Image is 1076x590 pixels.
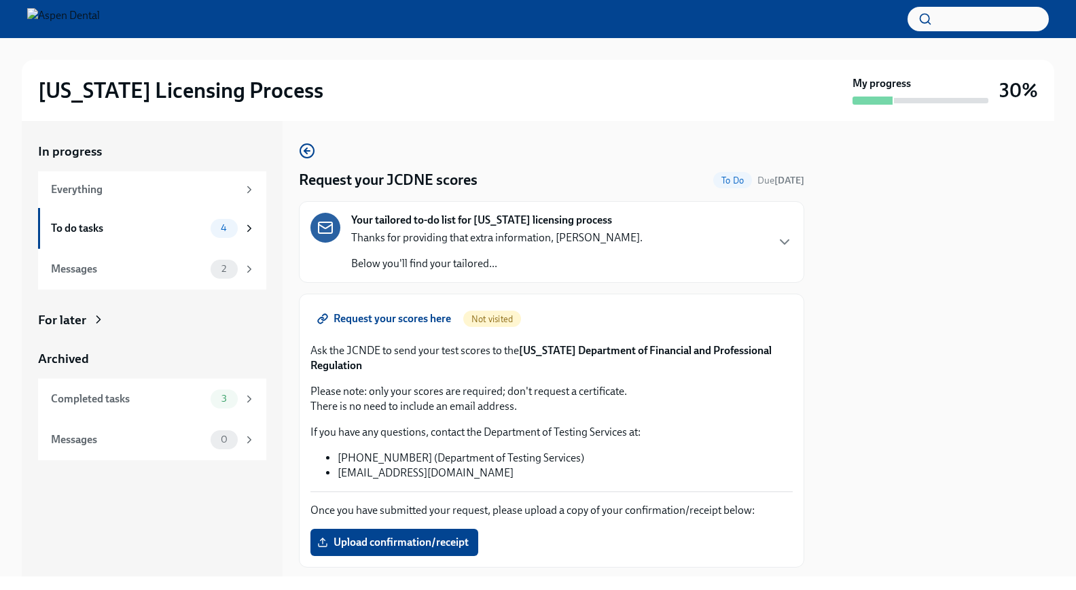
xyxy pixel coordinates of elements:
strong: [US_STATE] Department of Financial and Professional Regulation [310,344,772,372]
div: To do tasks [51,221,205,236]
a: Request your scores here [310,305,461,332]
strong: Your tailored to-do list for [US_STATE] licensing process [351,213,612,228]
span: 0 [213,434,236,445]
p: Thanks for providing that extra information, [PERSON_NAME]. [351,230,643,245]
a: Messages0 [38,419,266,460]
p: Ask the JCNDE to send your test scores to the [310,343,793,373]
span: 2 [213,264,234,274]
a: To do tasks4 [38,208,266,249]
h2: [US_STATE] Licensing Process [38,77,323,104]
span: 4 [213,223,235,233]
label: Upload confirmation/receipt [310,529,478,556]
li: [EMAIL_ADDRESS][DOMAIN_NAME] [338,466,793,481]
span: 3 [213,394,235,404]
a: In progress [38,143,266,160]
strong: My progress [853,76,911,91]
span: To Do [713,175,752,186]
h4: Request your JCDNE scores [299,170,478,190]
div: Messages [51,262,205,277]
p: Below you'll find your tailored... [351,256,643,271]
a: For later [38,311,266,329]
a: Messages2 [38,249,266,290]
span: Not visited [463,314,521,324]
img: Aspen Dental [27,8,100,30]
span: Request your scores here [320,312,451,326]
span: Due [757,175,804,186]
span: August 12th, 2025 09:00 [757,174,804,187]
a: Archived [38,350,266,368]
p: Once you have submitted your request, please upload a copy of your confirmation/receipt below: [310,503,793,518]
div: Completed tasks [51,392,205,406]
a: Completed tasks3 [38,379,266,419]
a: Everything [38,171,266,208]
li: [PHONE_NUMBER] (Department of Testing Services) [338,451,793,466]
span: Upload confirmation/receipt [320,536,469,549]
strong: [DATE] [774,175,804,186]
p: Please note: only your scores are required; don't request a certificate. There is no need to incl... [310,384,793,414]
p: If you have any questions, contact the Department of Testing Services at: [310,425,793,440]
h3: 30% [999,78,1038,103]
div: Messages [51,432,205,447]
div: For later [38,311,86,329]
div: Everything [51,182,238,197]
